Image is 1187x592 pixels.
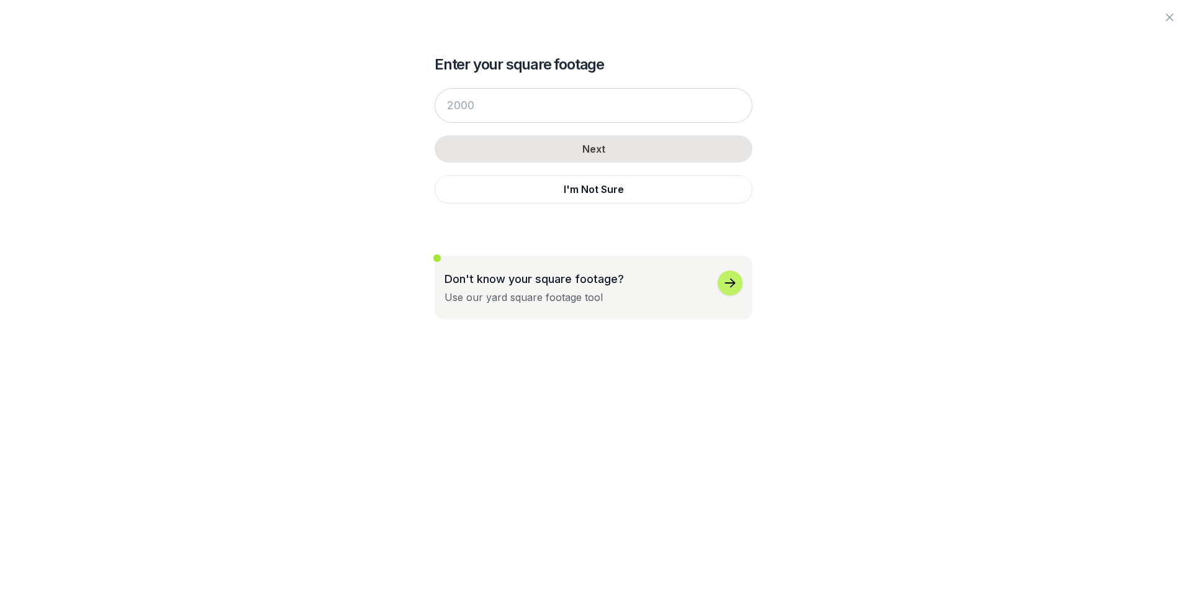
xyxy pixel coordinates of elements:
[435,135,752,163] button: Next
[435,256,752,320] button: Don't know your square footage?Use our yard square footage tool
[445,271,624,287] p: Don't know your square footage?
[435,175,752,204] button: I'm Not Sure
[435,55,752,74] h2: Enter your square footage
[445,290,603,305] div: Use our yard square footage tool
[435,88,752,123] input: 2000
